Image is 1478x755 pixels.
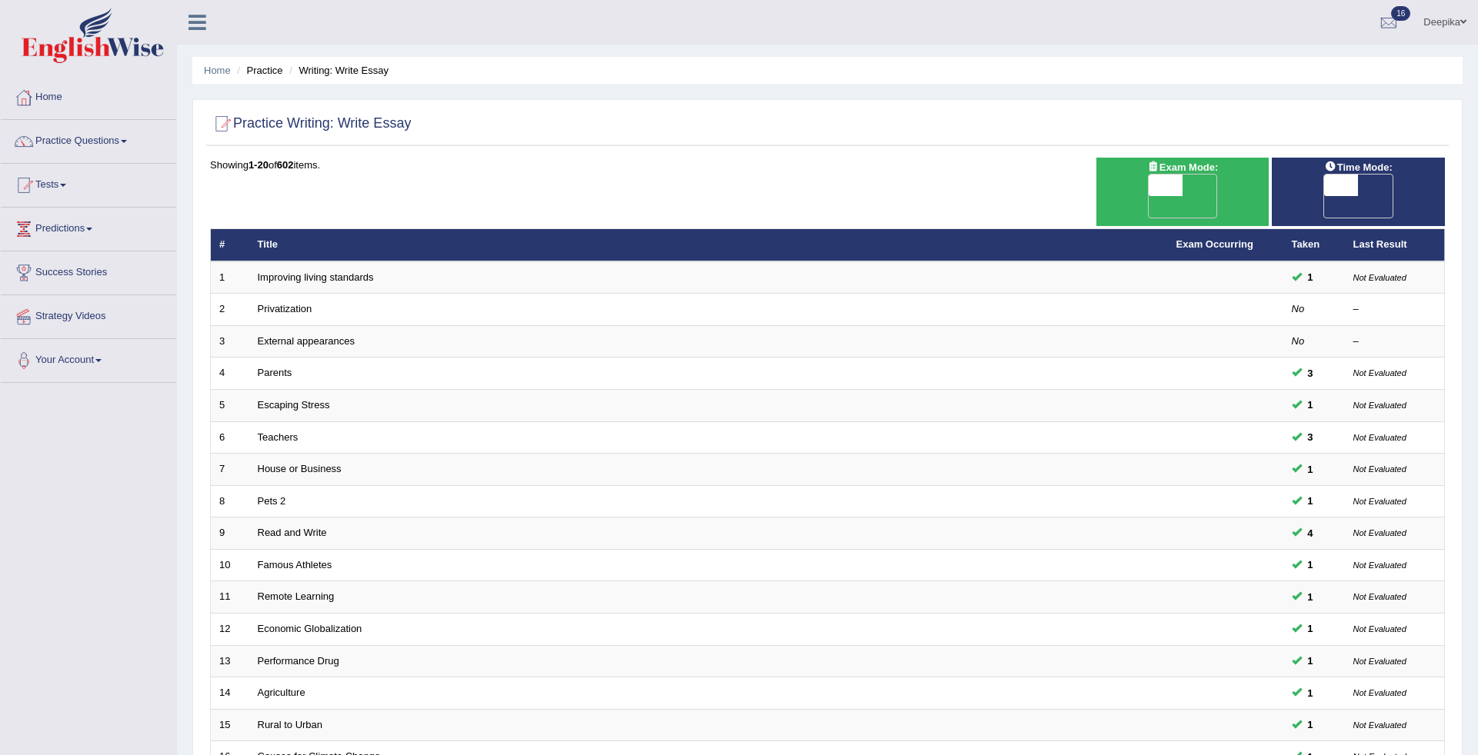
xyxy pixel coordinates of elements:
[258,303,312,314] a: Privatization
[1353,560,1406,570] small: Not Evaluated
[1,120,176,158] a: Practice Questions
[1292,335,1305,347] em: No
[249,159,269,171] b: 1-20
[1096,158,1269,226] div: Show exams occurring in exams
[1353,624,1406,634] small: Not Evaluated
[1302,589,1320,605] span: You can still take this question
[285,63,389,78] li: Writing: Write Essay
[258,495,286,507] a: Pets 2
[211,677,249,710] td: 14
[211,517,249,550] td: 9
[1353,401,1406,410] small: Not Evaluated
[210,112,411,135] h2: Practice Writing: Write Essay
[1353,688,1406,697] small: Not Evaluated
[258,623,362,634] a: Economic Globalization
[1141,159,1224,175] span: Exam Mode:
[1283,229,1345,261] th: Taken
[258,655,339,667] a: Performance Drug
[1302,557,1320,573] span: You can still take this question
[1391,6,1410,21] span: 16
[211,294,249,326] td: 2
[1353,528,1406,537] small: Not Evaluated
[1353,592,1406,601] small: Not Evaluated
[258,559,332,570] a: Famous Athletes
[211,613,249,645] td: 12
[1302,685,1320,701] span: You can still take this question
[258,463,342,474] a: House or Business
[1302,461,1320,477] span: You can still take this question
[211,709,249,741] td: 15
[1,295,176,334] a: Strategy Videos
[211,454,249,486] td: 7
[204,65,231,76] a: Home
[211,421,249,454] td: 6
[249,229,1168,261] th: Title
[1353,433,1406,442] small: Not Evaluated
[258,271,374,283] a: Improving living standards
[211,229,249,261] th: #
[233,63,282,78] li: Practice
[1302,717,1320,733] span: You can still take this question
[1302,620,1320,637] span: You can still take this question
[258,687,305,698] a: Agriculture
[277,159,294,171] b: 602
[1353,464,1406,474] small: Not Evaluated
[1319,159,1399,175] span: Time Mode:
[1353,273,1406,282] small: Not Evaluated
[1,76,176,115] a: Home
[258,590,335,602] a: Remote Learning
[1353,720,1406,730] small: Not Evaluated
[1353,334,1436,349] div: –
[1345,229,1445,261] th: Last Result
[1,339,176,377] a: Your Account
[1,208,176,246] a: Predictions
[211,261,249,294] td: 1
[1353,302,1436,317] div: –
[258,527,327,538] a: Read and Write
[1302,269,1320,285] span: You can still take this question
[1302,525,1320,541] span: You can still take this question
[1,251,176,290] a: Success Stories
[211,358,249,390] td: 4
[1353,497,1406,506] small: Not Evaluated
[258,399,330,411] a: Escaping Stress
[258,431,299,443] a: Teachers
[211,485,249,517] td: 8
[1353,368,1406,377] small: Not Evaluated
[1302,653,1320,669] span: You can still take this question
[258,719,323,730] a: Rural to Urban
[211,581,249,614] td: 11
[211,325,249,358] td: 3
[258,335,355,347] a: External appearances
[1302,397,1320,413] span: You can still take this question
[1,164,176,202] a: Tests
[1302,365,1320,381] span: You can still take this question
[1302,429,1320,445] span: You can still take this question
[211,390,249,422] td: 5
[211,645,249,677] td: 13
[210,158,1445,172] div: Showing of items.
[1353,657,1406,666] small: Not Evaluated
[1176,238,1253,250] a: Exam Occurring
[258,367,292,378] a: Parents
[1292,303,1305,314] em: No
[1302,493,1320,509] span: You can still take this question
[211,549,249,581] td: 10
